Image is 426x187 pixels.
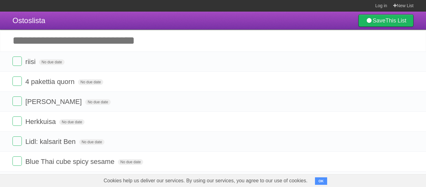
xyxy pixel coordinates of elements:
span: No due date [79,139,104,145]
span: Ostoslista [12,16,45,25]
label: Done [12,96,22,106]
label: Done [12,57,22,66]
span: 4 pakettia quorn [25,78,76,86]
label: Done [12,136,22,146]
span: Lidl: kalsarit Ben [25,138,77,145]
label: Done [12,116,22,126]
button: OK [315,177,327,185]
span: Herkkuisa [25,118,57,125]
span: riisi [25,58,37,66]
span: No due date [39,59,64,65]
label: Done [12,156,22,166]
span: Cookies help us deliver our services. By using our services, you agree to our use of cookies. [97,175,314,187]
span: No due date [78,79,103,85]
span: No due date [59,119,85,125]
label: Done [12,76,22,86]
b: This List [385,17,406,24]
span: No due date [85,99,110,105]
span: Blue Thai cube spicy sesame [25,158,116,165]
span: No due date [118,159,143,165]
a: SaveThis List [358,14,414,27]
span: [PERSON_NAME] [25,98,83,106]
